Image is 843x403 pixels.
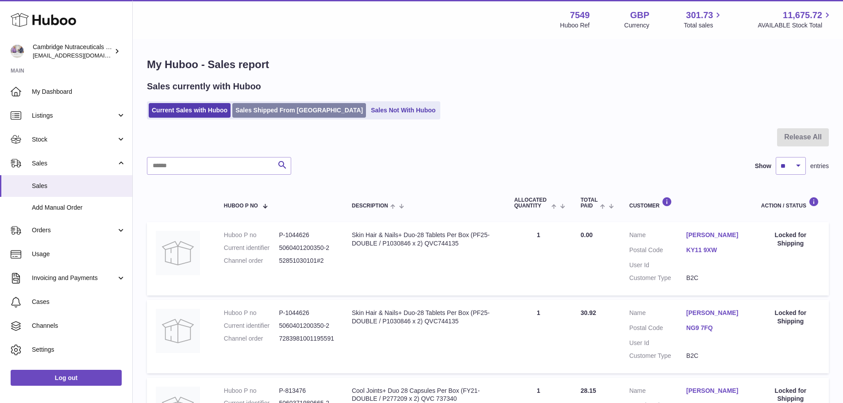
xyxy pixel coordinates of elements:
[11,45,24,58] img: internalAdmin-7549@internal.huboo.com
[581,231,593,238] span: 0.00
[32,182,126,190] span: Sales
[758,21,832,30] span: AVAILABLE Stock Total
[624,21,650,30] div: Currency
[352,309,497,326] div: Skin Hair & Nails+ Duo-28 Tablets Per Box (PF25-DOUBLE / P1030846 x 2) QVC744135
[224,244,279,252] dt: Current identifier
[581,197,598,209] span: Total paid
[755,162,771,170] label: Show
[514,197,549,209] span: ALLOCATED Quantity
[684,9,723,30] a: 301.73 Total sales
[32,226,116,234] span: Orders
[352,231,497,248] div: Skin Hair & Nails+ Duo-28 Tablets Per Box (PF25-DOUBLE / P1030846 x 2) QVC744135
[758,9,832,30] a: 11,675.72 AVAILABLE Stock Total
[630,9,649,21] strong: GBP
[32,274,116,282] span: Invoicing and Payments
[32,88,126,96] span: My Dashboard
[581,387,596,394] span: 28.15
[352,203,388,209] span: Description
[32,203,126,212] span: Add Manual Order
[33,52,130,59] span: [EMAIL_ADDRESS][DOMAIN_NAME]
[783,9,822,21] span: 11,675.72
[629,339,686,347] dt: User Id
[629,246,686,257] dt: Postal Code
[32,298,126,306] span: Cases
[149,103,231,118] a: Current Sales with Huboo
[686,9,713,21] span: 301.73
[686,352,743,360] dd: B2C
[32,345,126,354] span: Settings
[505,222,572,296] td: 1
[32,250,126,258] span: Usage
[224,257,279,265] dt: Channel order
[686,309,743,317] a: [PERSON_NAME]
[147,81,261,92] h2: Sales currently with Huboo
[686,387,743,395] a: [PERSON_NAME]
[686,231,743,239] a: [PERSON_NAME]
[279,257,334,265] dd: 52851030101#2
[224,231,279,239] dt: Huboo P no
[279,322,334,330] dd: 5060401200350-2
[279,244,334,252] dd: 5060401200350-2
[147,58,829,72] h1: My Huboo - Sales report
[505,300,572,373] td: 1
[686,324,743,332] a: NG9 7FQ
[761,309,820,326] div: Locked for Shipping
[32,111,116,120] span: Listings
[581,309,596,316] span: 30.92
[810,162,829,170] span: entries
[32,322,126,330] span: Channels
[761,197,820,209] div: Action / Status
[629,231,686,242] dt: Name
[761,231,820,248] div: Locked for Shipping
[629,197,743,209] div: Customer
[224,387,279,395] dt: Huboo P no
[232,103,366,118] a: Sales Shipped From [GEOGRAPHIC_DATA]
[224,322,279,330] dt: Current identifier
[629,352,686,360] dt: Customer Type
[629,387,686,397] dt: Name
[224,334,279,343] dt: Channel order
[156,309,200,353] img: no-photo.jpg
[32,135,116,144] span: Stock
[629,309,686,319] dt: Name
[684,21,723,30] span: Total sales
[33,43,112,60] div: Cambridge Nutraceuticals Ltd
[570,9,590,21] strong: 7549
[686,246,743,254] a: KY11 9XW
[560,21,590,30] div: Huboo Ref
[156,231,200,275] img: no-photo.jpg
[279,334,334,343] dd: 7283981001195591
[629,324,686,334] dt: Postal Code
[629,274,686,282] dt: Customer Type
[32,159,116,168] span: Sales
[629,261,686,269] dt: User Id
[11,370,122,386] a: Log out
[279,387,334,395] dd: P-813476
[279,309,334,317] dd: P-1044626
[279,231,334,239] dd: P-1044626
[686,274,743,282] dd: B2C
[224,309,279,317] dt: Huboo P no
[368,103,439,118] a: Sales Not With Huboo
[224,203,258,209] span: Huboo P no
